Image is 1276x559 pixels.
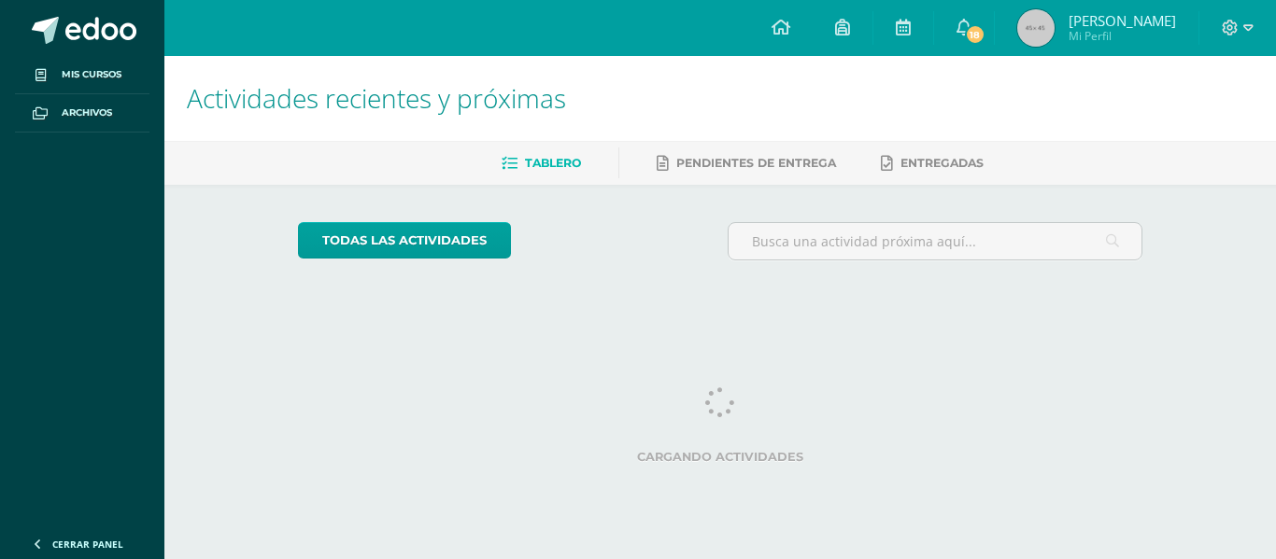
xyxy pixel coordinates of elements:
input: Busca una actividad próxima aquí... [729,223,1142,259]
label: Cargando actividades [298,450,1143,464]
a: Entregadas [881,148,984,178]
a: Archivos [15,94,149,133]
a: Pendientes de entrega [657,148,836,178]
span: Pendientes de entrega [676,156,836,170]
span: Actividades recientes y próximas [187,80,566,116]
span: 18 [964,24,985,45]
span: Mis cursos [62,67,121,82]
a: Tablero [502,148,581,178]
span: Tablero [525,156,581,170]
span: Archivos [62,105,112,120]
span: Mi Perfil [1069,28,1176,44]
img: 45x45 [1017,9,1055,47]
span: Cerrar panel [52,538,123,551]
span: [PERSON_NAME] [1069,11,1176,30]
a: Mis cursos [15,56,149,94]
span: Entregadas [900,156,984,170]
a: todas las Actividades [298,222,511,259]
